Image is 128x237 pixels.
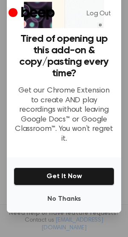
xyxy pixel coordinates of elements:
button: Get It Now [14,168,114,185]
h3: Tired of opening up this add-on & copy/pasting every time? [14,33,114,79]
p: Get our Chrome Extension to create AND play recordings without leaving Google Docs™ or Google Cla... [14,86,114,144]
button: No Thanks [14,191,114,208]
a: Log Out [78,3,119,24]
a: Beep [9,6,57,22]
